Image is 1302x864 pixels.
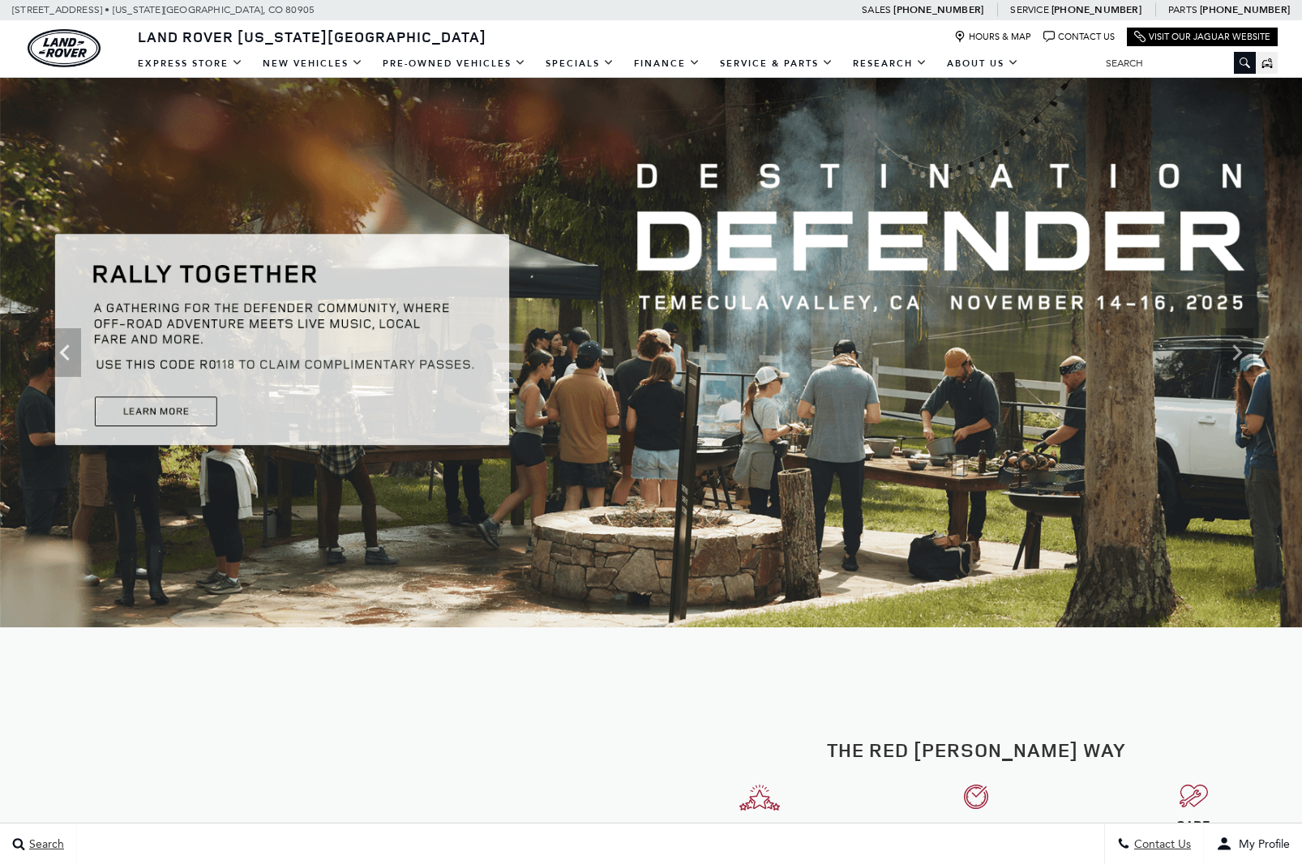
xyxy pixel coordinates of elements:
strong: EXPERIENCE [720,819,799,837]
a: land-rover [28,29,101,67]
nav: Main Navigation [128,49,1029,78]
a: Research [843,49,937,78]
button: user-profile-menu [1204,823,1302,864]
span: My Profile [1232,837,1290,851]
strong: CONVENIENCE [932,819,1021,836]
strong: CARE [1176,816,1210,834]
a: Service & Parts [710,49,843,78]
span: Land Rover [US_STATE][GEOGRAPHIC_DATA] [138,27,486,46]
span: Service [1010,4,1048,15]
a: EXPRESS STORE [128,49,253,78]
a: Hours & Map [954,31,1031,43]
a: Contact Us [1043,31,1115,43]
a: Pre-Owned Vehicles [373,49,536,78]
input: Search [1094,53,1256,73]
span: Search [25,837,64,851]
span: Parts [1168,4,1197,15]
a: [STREET_ADDRESS] • [US_STATE][GEOGRAPHIC_DATA], CO 80905 [12,4,315,15]
a: About Us [937,49,1029,78]
h2: The Red [PERSON_NAME] Way [663,739,1290,760]
span: Sales [862,4,891,15]
span: Contact Us [1130,837,1191,851]
a: [PHONE_NUMBER] [1200,3,1290,16]
a: Land Rover [US_STATE][GEOGRAPHIC_DATA] [128,27,496,46]
a: [PHONE_NUMBER] [1051,3,1141,16]
a: Finance [624,49,710,78]
a: [PHONE_NUMBER] [893,3,983,16]
a: New Vehicles [253,49,373,78]
a: Specials [536,49,624,78]
img: Land Rover [28,29,101,67]
a: Visit Our Jaguar Website [1134,31,1270,43]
